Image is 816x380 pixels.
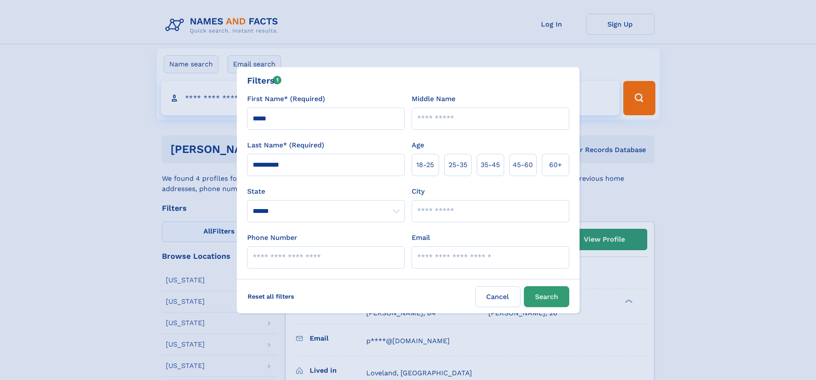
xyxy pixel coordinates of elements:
[247,140,324,150] label: Last Name* (Required)
[412,186,424,197] label: City
[524,286,569,307] button: Search
[448,160,467,170] span: 25‑35
[247,94,325,104] label: First Name* (Required)
[412,94,455,104] label: Middle Name
[416,160,434,170] span: 18‑25
[247,74,282,87] div: Filters
[481,160,500,170] span: 35‑45
[549,160,562,170] span: 60+
[412,233,430,243] label: Email
[242,286,300,307] label: Reset all filters
[247,186,405,197] label: State
[412,140,424,150] label: Age
[475,286,520,307] label: Cancel
[247,233,297,243] label: Phone Number
[513,160,533,170] span: 45‑60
